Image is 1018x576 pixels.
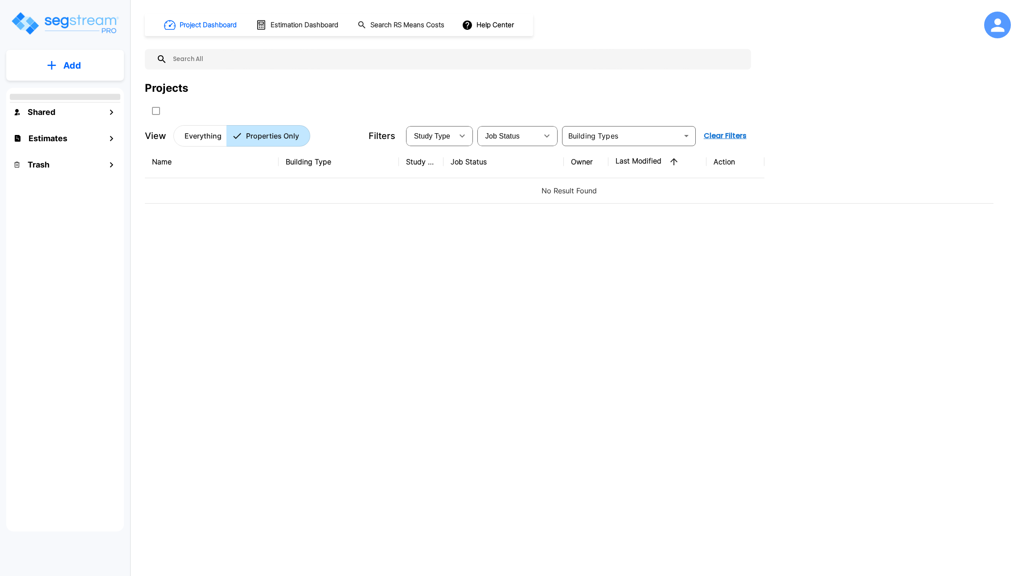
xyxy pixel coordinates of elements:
[279,146,399,178] th: Building Type
[399,146,443,178] th: Study Type
[6,53,124,78] button: Add
[408,123,453,148] div: Select
[160,15,242,35] button: Project Dashboard
[485,132,520,140] span: Job Status
[271,20,338,30] h1: Estimation Dashboard
[608,146,706,178] th: Last Modified
[147,102,165,120] button: SelectAll
[354,16,449,34] button: Search RS Means Costs
[145,80,188,96] div: Projects
[180,20,237,30] h1: Project Dashboard
[706,146,764,178] th: Action
[369,129,395,143] p: Filters
[63,59,81,72] p: Add
[145,129,166,143] p: View
[680,130,693,142] button: Open
[460,16,517,33] button: Help Center
[173,125,227,147] button: Everything
[173,125,310,147] div: Platform
[252,16,343,34] button: Estimation Dashboard
[700,127,750,145] button: Clear Filters
[10,11,119,36] img: Logo
[145,146,279,178] th: Name
[167,49,747,69] input: Search All
[185,131,222,141] p: Everything
[246,131,299,141] p: Properties Only
[414,132,450,140] span: Study Type
[370,20,444,30] h1: Search RS Means Costs
[564,146,608,178] th: Owner
[152,185,986,196] p: No Result Found
[28,159,49,171] h1: Trash
[28,106,55,118] h1: Shared
[29,132,67,144] h1: Estimates
[565,130,678,142] input: Building Types
[226,125,310,147] button: Properties Only
[479,123,538,148] div: Select
[443,146,564,178] th: Job Status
